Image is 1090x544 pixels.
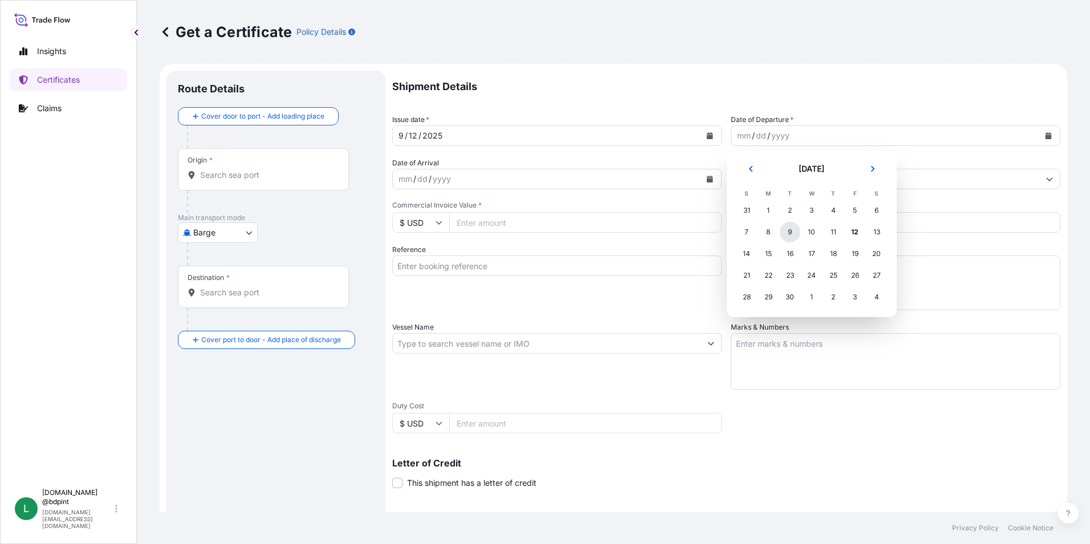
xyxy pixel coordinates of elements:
div: Thursday, October 2, 2025 [823,287,844,307]
th: T [823,187,844,200]
div: Wednesday, September 3, 2025 [802,200,822,221]
div: Thursday, September 18, 2025 [823,243,844,264]
div: Today, Friday, September 12, 2025 [845,222,865,242]
table: September 2025 [736,187,888,308]
p: Get a Certificate [160,23,292,41]
div: Friday, October 3, 2025 [845,287,865,307]
div: Tuesday, September 16, 2025 [780,243,800,264]
div: Sunday, August 31, 2025 [737,200,757,221]
div: Thursday, September 4, 2025 [823,200,844,221]
div: Sunday, September 7, 2025 [737,222,757,242]
div: Saturday, September 27, 2025 [867,265,887,286]
div: Tuesday, September 2, 2025 [780,200,800,221]
th: S [866,187,888,200]
div: Friday, September 26, 2025 [845,265,865,286]
div: Sunday, September 14, 2025 [737,243,757,264]
th: W [801,187,823,200]
div: Saturday, September 13, 2025 [867,222,887,242]
div: Friday, September 5, 2025 [845,200,865,221]
div: Thursday, September 25, 2025 [823,265,844,286]
div: Wednesday, September 17, 2025 [802,243,822,264]
div: Saturday, September 20, 2025 [867,243,887,264]
section: Calendar [727,151,897,317]
th: T [779,187,801,200]
div: Tuesday, September 23, 2025 [780,265,800,286]
div: Sunday, September 28, 2025 [737,287,757,307]
div: Wednesday, September 10, 2025 [802,222,822,242]
th: M [758,187,779,200]
div: September 2025 [736,160,888,308]
p: Policy Details [296,26,346,38]
h2: [DATE] [770,163,853,174]
div: Saturday, October 4, 2025 [867,287,887,307]
div: Sunday, September 21, 2025 [737,265,757,286]
div: Wednesday, September 24, 2025 [802,265,822,286]
div: Wednesday, October 1, 2025 [802,287,822,307]
div: Monday, September 1, 2025 [758,200,779,221]
th: F [844,187,866,200]
div: Monday, September 8, 2025 [758,222,779,242]
button: Previous [738,160,763,178]
div: Monday, September 22, 2025 [758,265,779,286]
div: Monday, September 29, 2025 [758,287,779,307]
div: Monday, September 15, 2025 [758,243,779,264]
div: Tuesday, September 30, 2025 [780,287,800,307]
button: Next [860,160,885,178]
div: Tuesday, September 9, 2025 [780,222,800,242]
div: Thursday, September 11, 2025 [823,222,844,242]
th: S [736,187,758,200]
div: Saturday, September 6, 2025 [867,200,887,221]
div: Friday, September 19, 2025 [845,243,865,264]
